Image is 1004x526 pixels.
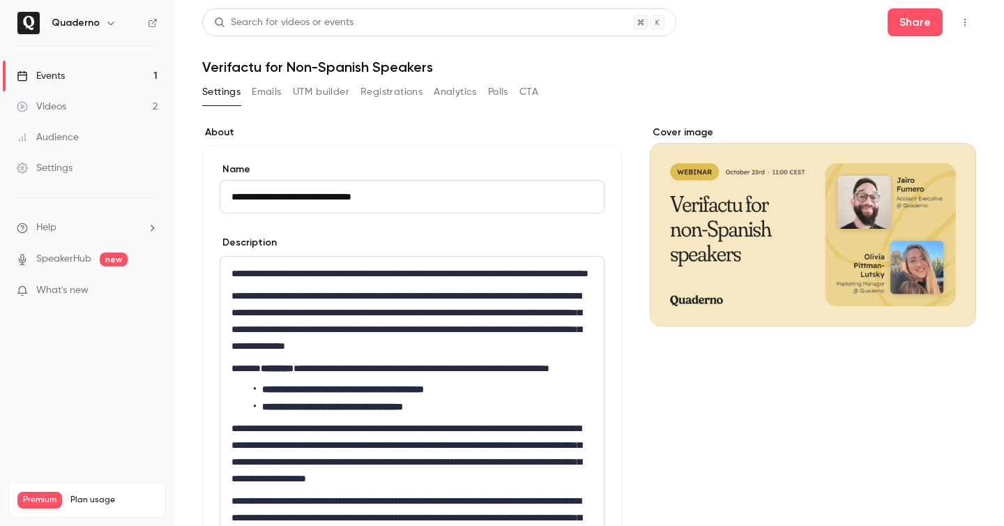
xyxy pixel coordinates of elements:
div: Events [17,69,65,83]
span: Premium [17,492,62,509]
label: About [202,126,622,140]
button: Polls [488,81,508,103]
button: Emails [252,81,281,103]
div: Settings [17,161,73,175]
div: Search for videos or events [214,15,353,30]
label: Description [220,236,277,250]
button: Share [888,8,943,36]
label: Cover image [650,126,976,140]
iframe: Noticeable Trigger [141,285,158,297]
h6: Quaderno [52,16,100,30]
a: SpeakerHub [36,252,91,266]
li: help-dropdown-opener [17,220,158,235]
div: Audience [17,130,79,144]
button: CTA [519,81,538,103]
button: Registrations [360,81,423,103]
label: Name [220,163,604,176]
img: Quaderno [17,12,40,34]
button: UTM builder [293,81,349,103]
h1: Verifactu for Non-Spanish Speakers [202,59,976,75]
span: new [100,253,128,266]
section: Cover image [650,126,976,326]
button: Settings [202,81,241,103]
span: Help [36,220,56,235]
div: Videos [17,100,66,114]
button: Analytics [434,81,477,103]
span: Plan usage [70,495,157,506]
span: What's new [36,283,89,298]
